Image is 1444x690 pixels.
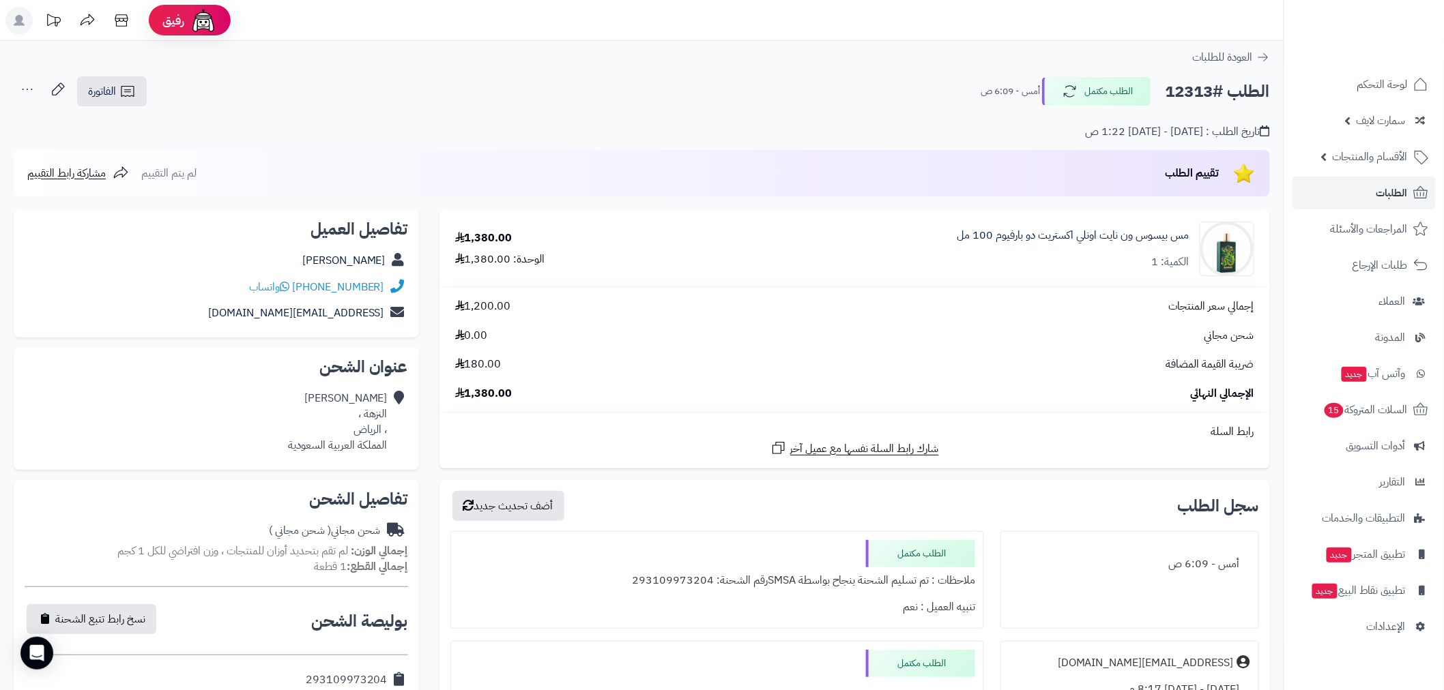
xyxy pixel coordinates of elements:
[36,7,70,37] a: تحديثات المنصة
[1342,367,1367,382] span: جديد
[1293,574,1436,607] a: تطبيق نقاط البيعجديد
[455,357,502,372] span: 180.00
[292,279,384,295] a: [PHONE_NUMBER]
[1357,75,1408,94] span: لوحة التحكم
[1323,400,1408,419] span: السلات المتروكة
[1293,285,1436,318] a: العملاء
[1293,430,1436,462] a: أدوات التسويق
[459,594,975,620] div: تنبيه العميل : نعم
[208,305,384,321] a: [EMAIL_ADDRESS][DOMAIN_NAME]
[77,76,147,106] a: الفاتورة
[1293,177,1436,209] a: الطلبات
[1042,77,1151,106] button: الطلب مكتمل
[1376,328,1406,347] span: المدونة
[455,252,545,267] div: الوحدة: 1,380.00
[1325,403,1344,419] span: 15
[445,424,1265,440] div: رابط السلة
[1166,357,1254,372] span: ضريبة القيمة المضافة
[347,558,408,575] strong: إجمالي القطع:
[351,543,408,559] strong: إجمالي الوزن:
[20,637,53,670] div: Open Intercom Messenger
[1293,393,1436,426] a: السلات المتروكة15
[1191,386,1254,402] span: الإجمالي النهائي
[1200,222,1254,276] img: 1691566296-UP8683052177016-90x90.jpg
[1293,68,1436,101] a: لوحة التحكم
[1193,49,1253,65] span: العودة للطلبات
[1340,364,1406,383] span: وآتس آب
[27,165,106,181] span: مشاركة رابط التقييم
[269,522,331,539] span: ( شحن مجاني )
[162,12,184,29] span: رفيق
[1311,581,1406,600] span: تطبيق نقاط البيع
[1086,124,1270,140] div: تاريخ الطلب : [DATE] - [DATE] 1:22 ص
[1293,502,1436,535] a: التطبيقات والخدمات
[1293,249,1436,282] a: طلبات الإرجاع
[1204,328,1254,344] span: شحن مجاني
[1166,165,1219,181] span: تقييم الطلب
[1058,655,1234,671] div: [EMAIL_ADDRESS][DOMAIN_NAME]
[288,391,388,453] div: [PERSON_NAME] النزهة ، ، الرياض المملكة العربية السعودية
[25,221,408,237] h2: تفاصيل العميل
[1380,472,1406,492] span: التقارير
[1376,183,1408,202] span: الطلبات
[866,650,975,677] div: الطلب مكتمل
[306,672,388,688] div: 293109973204
[1293,466,1436,498] a: التقارير
[1353,256,1408,275] span: طلبات الإرجاع
[1193,49,1270,65] a: العودة للطلبات
[88,83,116,100] span: الفاتورة
[790,441,939,457] span: شارك رابط السلة نفسها مع عميل آخر
[770,440,939,457] a: شارك رابط السلة نفسها مع عميل آخر
[314,558,408,575] small: 1 قطعة
[1367,617,1406,636] span: الإعدادات
[1379,292,1406,311] span: العملاء
[1293,213,1436,245] a: المراجعات والأسئلة
[1152,254,1189,270] div: الكمية: 1
[1351,31,1431,59] img: logo-2.png
[190,7,217,34] img: ai-face.png
[1166,78,1270,106] h2: الطلب #12313
[455,299,511,314] span: 1,200.00
[25,491,408,507] h2: تفاصيل الشحن
[455,328,488,344] span: 0.00
[1327,547,1352,562] span: جديد
[452,491,564,521] button: أضف تحديث جديد
[1293,538,1436,571] a: تطبيق المتجرجديد
[311,613,408,629] h2: بوليصة الشحن
[1325,545,1406,564] span: تطبيق المتجر
[1357,111,1406,130] span: سمارت لايف
[459,567,975,594] div: ملاحظات : تم تسليم الشحنة بنجاح بواسطة SMSAرقم الشحنة: 293109973204
[981,85,1040,98] small: أمس - 6:09 ص
[1009,551,1250,577] div: أمس - 6:09 ص
[455,230,512,246] div: 1,380.00
[27,604,156,634] button: نسخ رابط تتبع الشحنة
[866,540,975,567] div: الطلب مكتمل
[269,523,381,539] div: شحن مجاني
[1293,357,1436,390] a: وآتس آبجديد
[1169,299,1254,314] span: إجمالي سعر المنتجات
[455,386,512,402] span: 1,380.00
[1346,436,1406,455] span: أدوات التسويق
[141,165,197,181] span: لم يتم التقييم
[27,165,129,181] a: مشاركة رابط التقييم
[1293,610,1436,643] a: الإعدادات
[249,279,289,295] a: واتساب
[117,543,348,559] span: لم تقم بتحديد أوزان للمنتجات ، وزن افتراضي للكل 1 كجم
[1331,220,1408,239] span: المراجعات والأسئلة
[1323,509,1406,528] span: التطبيقات والخدمات
[25,359,408,375] h2: عنوان الشحن
[1293,321,1436,354] a: المدونة
[55,611,145,627] span: نسخ رابط تتبع الشحنة
[302,252,386,269] a: [PERSON_NAME]
[1333,147,1408,166] span: الأقسام والمنتجات
[957,228,1189,243] a: مس بيسوس ون نايت اونلي اكستريت دو بارفيوم 100 مل
[1312,584,1338,599] span: جديد
[1178,498,1259,514] h3: سجل الطلب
